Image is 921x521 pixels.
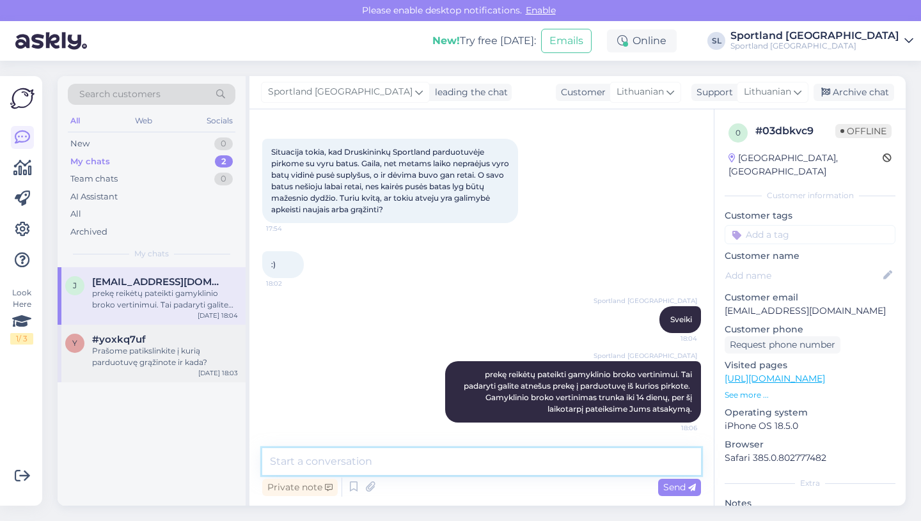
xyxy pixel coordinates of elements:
[725,291,895,304] p: Customer email
[725,304,895,318] p: [EMAIL_ADDRESS][DOMAIN_NAME]
[730,31,899,41] div: Sportland [GEOGRAPHIC_DATA]
[725,336,840,354] div: Request phone number
[92,334,146,345] span: #yoxkq7uf
[755,123,835,139] div: # 03dbkvc9
[134,248,169,260] span: My chats
[70,155,110,168] div: My chats
[725,209,895,222] p: Customer tags
[198,311,238,320] div: [DATE] 18:04
[214,173,233,185] div: 0
[725,389,895,401] p: See more ...
[541,29,592,53] button: Emails
[725,438,895,451] p: Browser
[271,260,276,269] span: :)
[649,423,697,433] span: 18:06
[617,85,664,99] span: Lithuanian
[79,88,161,101] span: Search customers
[70,226,107,238] div: Archived
[10,287,33,345] div: Look Here
[725,225,895,244] input: Add a tag
[725,419,895,433] p: iPhone OS 18.5.0
[725,359,895,372] p: Visited pages
[607,29,677,52] div: Online
[266,224,314,233] span: 17:54
[70,191,118,203] div: AI Assistant
[92,345,238,368] div: Prašome patikslinkite į kurią parduotuvę grąžinote ir kada?
[744,85,791,99] span: Lithuanian
[68,113,83,129] div: All
[663,481,696,493] span: Send
[432,33,536,49] div: Try free [DATE]:
[522,4,560,16] span: Enable
[725,373,825,384] a: [URL][DOMAIN_NAME]
[814,84,894,101] div: Archive chat
[70,137,90,150] div: New
[725,323,895,336] p: Customer phone
[736,128,741,137] span: 0
[92,276,225,288] span: justuk24@gmail.com
[70,173,118,185] div: Team chats
[262,479,338,496] div: Private note
[271,147,511,214] span: Situacija tokia, kad Druskininkų Sportland parduotuvėje pirkome su vyru batus. Gaila, net metams ...
[649,334,697,343] span: 18:04
[728,152,883,178] div: [GEOGRAPHIC_DATA], [GEOGRAPHIC_DATA]
[730,31,913,51] a: Sportland [GEOGRAPHIC_DATA]Sportland [GEOGRAPHIC_DATA]
[556,86,606,99] div: Customer
[594,296,697,306] span: Sportland [GEOGRAPHIC_DATA]
[725,451,895,465] p: Safari 385.0.802777482
[707,32,725,50] div: SL
[725,406,895,419] p: Operating system
[464,369,694,414] span: prekę reikėtų pateikti gamyklinio broko vertinimui. Tai padaryti galite atnešus prekę į parduotuv...
[730,41,899,51] div: Sportland [GEOGRAPHIC_DATA]
[198,368,238,378] div: [DATE] 18:03
[73,281,77,290] span: j
[725,478,895,489] div: Extra
[72,338,77,348] span: y
[132,113,155,129] div: Web
[725,190,895,201] div: Customer information
[691,86,733,99] div: Support
[10,333,33,345] div: 1 / 3
[215,155,233,168] div: 2
[725,249,895,263] p: Customer name
[266,279,314,288] span: 18:02
[432,35,460,47] b: New!
[92,288,238,311] div: prekę reikėtų pateikti gamyklinio broko vertinimui. Tai padaryti galite atnešus prekę į parduotuv...
[70,208,81,221] div: All
[725,268,881,283] input: Add name
[214,137,233,150] div: 0
[725,497,895,510] p: Notes
[835,124,892,138] span: Offline
[204,113,235,129] div: Socials
[430,86,508,99] div: leading the chat
[10,86,35,111] img: Askly Logo
[670,315,692,324] span: Sveiki
[268,85,413,99] span: Sportland [GEOGRAPHIC_DATA]
[594,351,697,361] span: Sportland [GEOGRAPHIC_DATA]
